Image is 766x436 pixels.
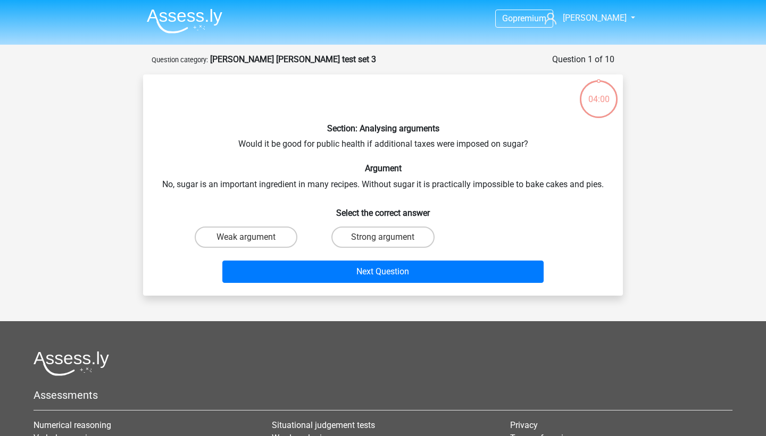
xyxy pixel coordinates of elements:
span: premium [513,13,546,23]
a: Privacy [510,420,538,430]
a: Situational judgement tests [272,420,375,430]
span: Go [502,13,513,23]
h6: Section: Analysing arguments [160,123,606,133]
h6: Select the correct answer [160,199,606,218]
strong: [PERSON_NAME] [PERSON_NAME] test set 3 [210,54,376,64]
div: Would it be good for public health if additional taxes were imposed on sugar? No, sugar is an imp... [147,83,619,287]
small: Question category: [152,56,208,64]
div: 04:00 [579,79,619,106]
span: [PERSON_NAME] [563,13,627,23]
button: Next Question [222,261,544,283]
label: Strong argument [331,227,434,248]
a: Numerical reasoning [34,420,111,430]
label: Weak argument [195,227,297,248]
div: Question 1 of 10 [552,53,614,66]
h5: Assessments [34,389,732,401]
h6: Argument [160,163,606,173]
img: Assessly [147,9,222,33]
a: [PERSON_NAME] [540,12,628,24]
img: Assessly logo [34,351,109,376]
a: Gopremium [496,11,553,26]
